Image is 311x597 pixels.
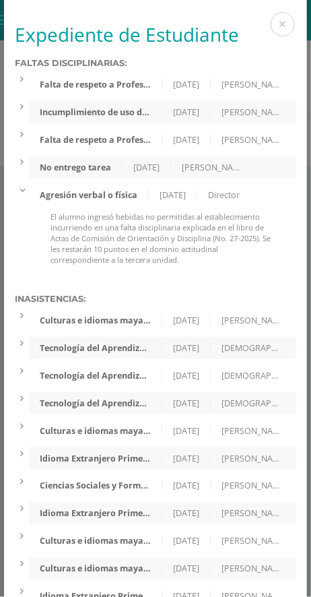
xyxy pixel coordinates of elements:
[211,536,291,547] div: [PERSON_NAME]
[162,453,211,464] div: [DATE]
[211,453,291,464] div: [PERSON_NAME]
[162,480,211,492] div: [DATE]
[162,342,211,354] div: [DATE]
[29,315,163,326] div: Culturas e idiomas mayas Garífuna y Xinca L2 Primero Básicos Plan Diario 'B'
[29,370,163,381] div: Tecnología del Aprendizaje y Comunicación Primero Básicos Plan Diario 'B'
[29,508,163,520] div: Idioma Extranjero Primero Básicos Plan Diario 'B'
[197,189,250,201] div: Director
[162,370,211,381] div: [DATE]
[29,106,163,118] div: Incumplimiento de uso de uniforme
[123,162,171,173] div: [DATE]
[211,425,291,437] div: [PERSON_NAME]
[149,189,197,201] div: [DATE]
[15,58,296,68] label: Faltas Disciplinarias:
[162,134,211,146] div: [DATE]
[211,480,291,492] div: [PERSON_NAME]
[29,480,163,492] div: Ciencias Sociales y Formación Ciudadana Primero Básicos Plan Diario 'B'
[29,134,163,146] div: Falta de respeto a Profesores
[211,79,291,90] div: [PERSON_NAME]
[29,212,296,276] div: El alumno ingresó bebidas no permitidas al establecimiento incurriendo en una falta disciplinaria...
[29,536,163,547] div: Culturas e idiomas mayas Garífuna y Xinca L2 Primero Básicos Plan Diario 'B'
[29,425,163,437] div: Culturas e idiomas mayas Garífuna y Xinca L2 Primero Básicos Plan Diario 'B'
[29,162,123,173] div: No entrego tarea
[15,294,296,304] label: Inasistencias:
[162,79,211,90] div: [DATE]
[211,106,291,118] div: [PERSON_NAME]
[271,12,295,36] button: Close (Esc)
[211,134,291,146] div: [PERSON_NAME]
[162,398,211,409] div: [DATE]
[29,563,163,575] div: Culturas e idiomas mayas Garífuna y Xinca L2 Primero Básicos Plan Diario 'B'
[162,508,211,520] div: [DATE]
[29,398,163,409] div: Tecnología del Aprendizaje y Comunicación Primero Básicos Plan Diario 'B'
[29,453,163,464] div: Idioma Extranjero Primero Básicos Plan Diario 'B'
[211,508,291,520] div: [PERSON_NAME]
[162,563,211,575] div: [DATE]
[162,315,211,326] div: [DATE]
[211,315,291,326] div: [PERSON_NAME]
[211,398,291,409] div: [DEMOGRAPHIC_DATA]
[29,189,149,201] div: Agresión verbal o física
[15,22,296,47] h1: Expediente de Estudiante
[211,370,291,381] div: [DEMOGRAPHIC_DATA]
[211,342,291,354] div: [DEMOGRAPHIC_DATA]
[162,536,211,547] div: [DATE]
[29,342,163,354] div: Tecnología del Aprendizaje y Comunicación Primero Básicos Plan Diario 'B'
[171,162,251,173] div: [PERSON_NAME]
[211,563,291,575] div: [PERSON_NAME]
[162,106,211,118] div: [DATE]
[29,79,163,90] div: Falta de respeto a Profesores
[162,425,211,437] div: [DATE]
